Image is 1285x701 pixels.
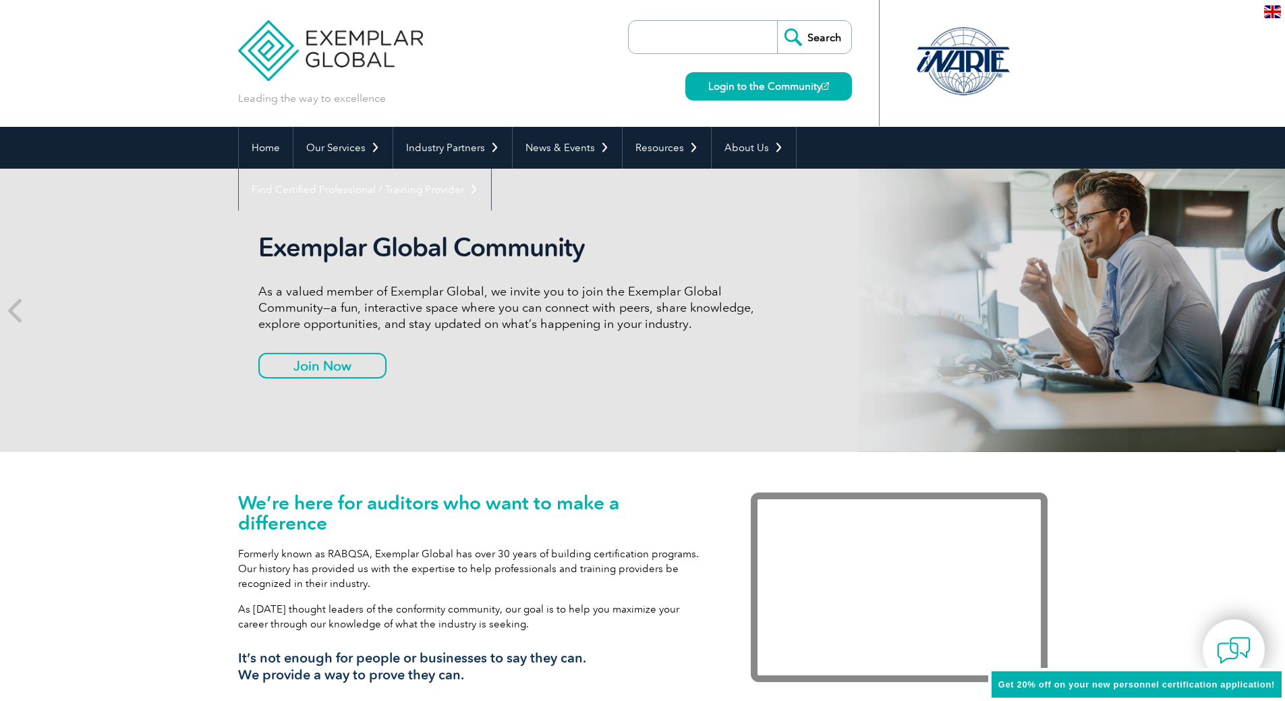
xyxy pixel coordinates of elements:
[238,493,710,533] h1: We’re here for auditors who want to make a difference
[393,127,512,169] a: Industry Partners
[293,127,393,169] a: Our Services
[238,602,710,632] p: As [DATE] thought leaders of the conformity community, our goal is to help you maximize your care...
[258,232,764,263] h2: Exemplar Global Community
[239,169,491,211] a: Find Certified Professional / Training Provider
[258,283,764,332] p: As a valued member of Exemplar Global, we invite you to join the Exemplar Global Community—a fun,...
[258,353,387,378] a: Join Now
[685,72,852,101] a: Login to the Community
[751,493,1048,682] iframe: Exemplar Global: Working together to make a difference
[513,127,622,169] a: News & Events
[239,127,293,169] a: Home
[238,91,386,106] p: Leading the way to excellence
[822,82,829,90] img: open_square.png
[712,127,796,169] a: About Us
[998,679,1275,690] span: Get 20% off on your new personnel certification application!
[1217,634,1251,667] img: contact-chat.png
[238,546,710,591] p: Formerly known as RABQSA, Exemplar Global has over 30 years of building certification programs. O...
[1264,5,1281,18] img: en
[623,127,711,169] a: Resources
[777,21,851,53] input: Search
[238,650,710,683] h3: It’s not enough for people or businesses to say they can. We provide a way to prove they can.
